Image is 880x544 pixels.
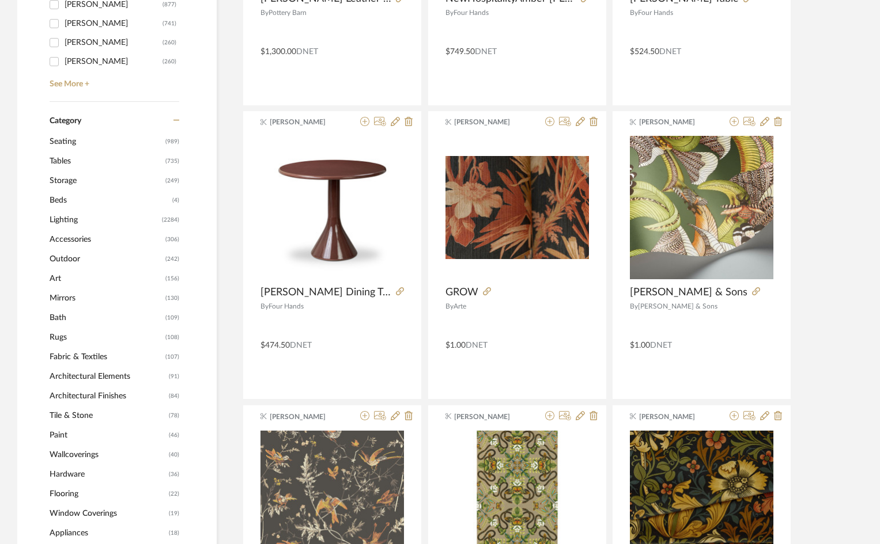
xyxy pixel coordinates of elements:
span: Lighting [50,210,159,230]
span: $1,300.00 [260,48,296,56]
span: Four Hands [454,9,489,16]
span: DNET [650,341,672,349]
span: DNET [475,48,497,56]
span: Tile & Stone [50,406,166,425]
span: (84) [169,387,179,405]
span: (109) [165,309,179,327]
div: (260) [163,52,176,71]
div: [PERSON_NAME] [65,14,163,33]
span: Four Hands [638,9,673,16]
span: Fabric & Textiles [50,347,163,367]
img: Cole & Sons [630,136,773,279]
span: (735) [165,152,179,170]
span: [PERSON_NAME] [454,117,527,127]
span: (19) [169,504,179,523]
span: (306) [165,230,179,249]
span: [PERSON_NAME] & Sons [638,303,717,310]
span: (36) [169,465,179,484]
span: (2284) [162,211,179,229]
span: (46) [169,426,179,444]
img: GROW [445,156,589,258]
span: Wallcoverings [50,445,166,465]
span: Tables [50,151,163,171]
span: $749.50 [445,48,475,56]
span: (249) [165,172,179,190]
span: [PERSON_NAME] & Sons [630,286,747,299]
span: By [260,303,269,310]
span: [PERSON_NAME] [270,117,342,127]
span: $474.50 [260,341,290,349]
span: DNET [296,48,318,56]
span: Category [50,116,81,126]
img: Vernon Dining Table [260,136,404,279]
span: Mirrors [50,288,163,308]
span: [PERSON_NAME] [270,412,342,422]
span: Four Hands [269,303,304,310]
span: Paint [50,425,166,445]
div: (260) [163,33,176,52]
span: [PERSON_NAME] Dining Table [260,286,391,299]
span: (91) [169,367,179,386]
span: (242) [165,250,179,268]
div: [PERSON_NAME] [65,33,163,52]
span: Pottery Barn [269,9,307,16]
span: $524.50 [630,48,659,56]
span: DNET [466,341,488,349]
span: Beds [50,191,169,210]
span: (107) [165,348,179,366]
span: DNET [290,341,312,349]
span: By [630,9,638,16]
div: [PERSON_NAME] [65,52,163,71]
span: Bath [50,308,163,328]
span: Flooring [50,484,166,504]
span: GROW [445,286,478,299]
span: Arte [454,303,466,310]
span: (22) [169,485,179,503]
span: Hardware [50,465,166,484]
span: (130) [165,289,179,307]
span: Accessories [50,230,163,249]
span: By [445,9,454,16]
span: By [630,303,638,310]
span: Window Coverings [50,504,166,523]
div: (741) [163,14,176,33]
span: (4) [172,191,179,210]
span: Seating [50,132,163,151]
span: Outdoor [50,249,163,269]
span: Art [50,269,163,288]
a: See More + [47,71,179,89]
span: $1.00 [630,341,650,349]
span: By [260,9,269,16]
span: $1.00 [445,341,466,349]
span: Architectural Finishes [50,386,166,406]
span: [PERSON_NAME] [639,412,712,422]
span: [PERSON_NAME] [454,412,527,422]
span: Rugs [50,328,163,347]
span: Architectural Elements [50,367,166,386]
span: (18) [169,524,179,542]
span: DNET [659,48,681,56]
span: Storage [50,171,163,191]
span: (78) [169,406,179,425]
span: (156) [165,269,179,288]
span: [PERSON_NAME] [639,117,712,127]
span: Appliances [50,523,166,543]
span: By [445,303,454,310]
span: (108) [165,328,179,347]
span: (40) [169,446,179,464]
span: (989) [165,132,179,151]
